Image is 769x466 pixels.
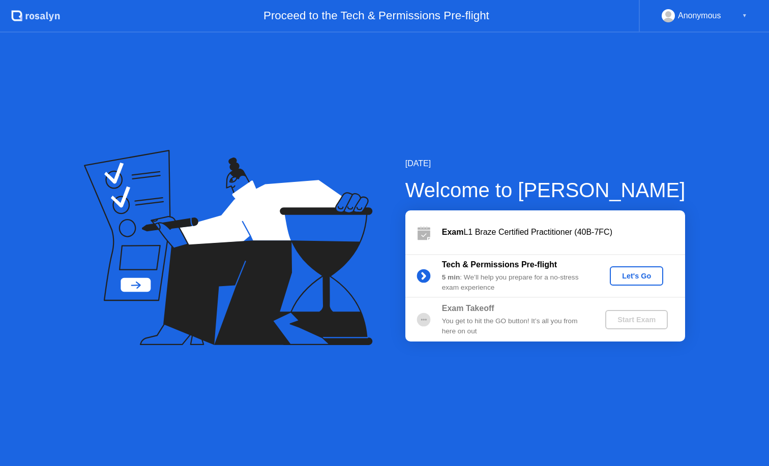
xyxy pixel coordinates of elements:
button: Start Exam [605,310,668,329]
div: Start Exam [609,316,664,324]
div: Let's Go [614,272,659,280]
div: ▼ [742,9,747,22]
button: Let's Go [610,266,663,286]
div: You get to hit the GO button! It’s all you from here on out [442,316,588,337]
div: Welcome to [PERSON_NAME] [405,175,686,205]
b: Exam Takeoff [442,304,494,313]
b: 5 min [442,273,460,281]
div: : We’ll help you prepare for a no-stress exam experience [442,272,588,293]
b: Tech & Permissions Pre-flight [442,260,557,269]
b: Exam [442,228,464,236]
div: L1 Braze Certified Practitioner (40B-7FC) [442,226,685,238]
div: Anonymous [678,9,721,22]
div: [DATE] [405,158,686,170]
